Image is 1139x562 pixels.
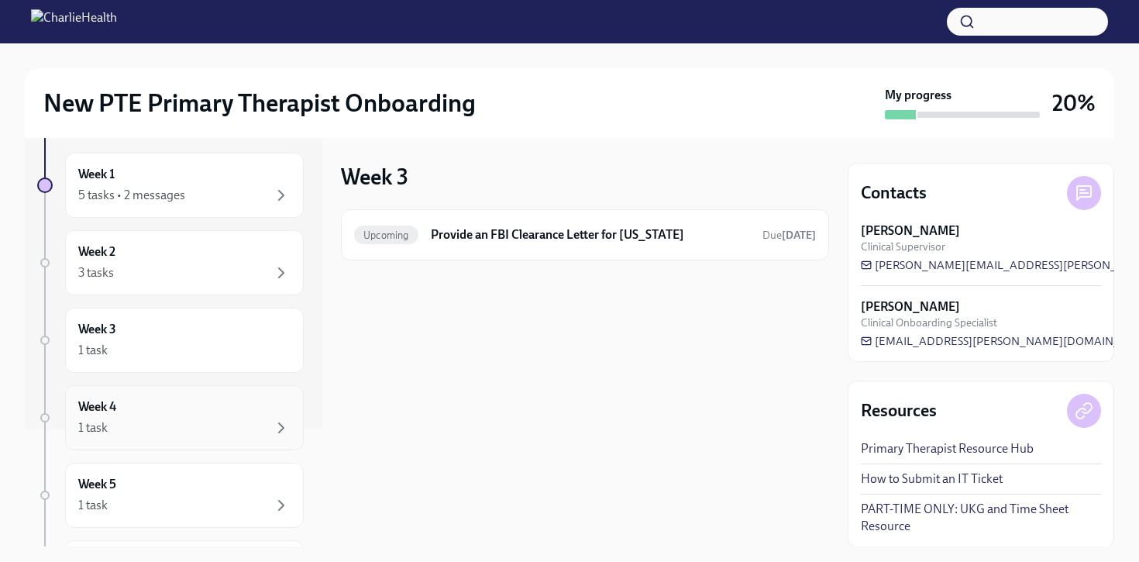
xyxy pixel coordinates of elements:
[354,229,418,241] span: Upcoming
[431,226,750,243] h6: Provide an FBI Clearance Letter for [US_STATE]
[78,419,108,436] div: 1 task
[37,230,304,295] a: Week 23 tasks
[78,476,116,493] h6: Week 5
[861,501,1101,535] a: PART-TIME ONLY: UKG and Time Sheet Resource
[37,153,304,218] a: Week 15 tasks • 2 messages
[354,222,816,247] a: UpcomingProvide an FBI Clearance Letter for [US_STATE]Due[DATE]
[861,471,1003,488] a: How to Submit an IT Ticket
[78,187,185,204] div: 5 tasks • 2 messages
[31,9,117,34] img: CharlieHealth
[861,222,960,240] strong: [PERSON_NAME]
[78,342,108,359] div: 1 task
[1052,89,1096,117] h3: 20%
[885,87,951,104] strong: My progress
[861,298,960,315] strong: [PERSON_NAME]
[78,497,108,514] div: 1 task
[37,385,304,450] a: Week 41 task
[78,398,116,415] h6: Week 4
[78,321,116,338] h6: Week 3
[78,166,115,183] h6: Week 1
[861,399,937,422] h4: Resources
[861,181,927,205] h4: Contacts
[37,308,304,373] a: Week 31 task
[782,229,816,242] strong: [DATE]
[861,240,945,254] span: Clinical Supervisor
[762,228,816,243] span: November 13th, 2025 06:00
[43,88,476,119] h2: New PTE Primary Therapist Onboarding
[861,440,1034,457] a: Primary Therapist Resource Hub
[37,463,304,528] a: Week 51 task
[861,315,997,330] span: Clinical Onboarding Specialist
[78,243,115,260] h6: Week 2
[762,229,816,242] span: Due
[78,264,114,281] div: 3 tasks
[341,163,408,191] h3: Week 3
